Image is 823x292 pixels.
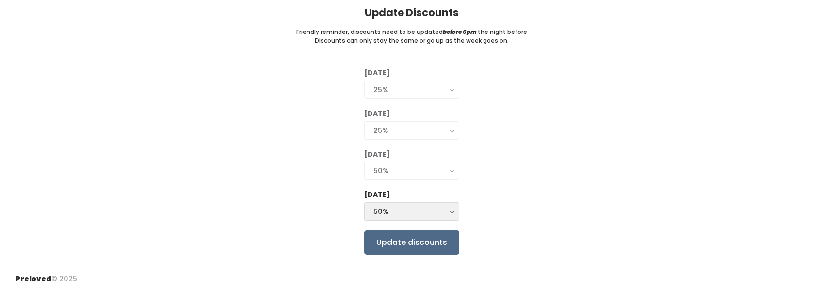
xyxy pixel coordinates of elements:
[296,28,527,36] small: Friendly reminder, discounts need to be updated the night before
[364,68,390,78] label: [DATE]
[365,7,459,18] h4: Update Discounts
[364,149,390,160] label: [DATE]
[16,266,77,284] div: © 2025
[364,202,459,221] button: 50%
[364,81,459,99] button: 25%
[364,162,459,180] button: 50%
[443,28,477,36] i: before 6pm
[364,190,390,200] label: [DATE]
[373,165,450,176] div: 50%
[373,125,450,136] div: 25%
[373,206,450,217] div: 50%
[364,109,390,119] label: [DATE]
[373,84,450,95] div: 25%
[16,274,51,284] span: Preloved
[315,36,509,45] small: Discounts can only stay the same or go up as the week goes on.
[364,230,459,255] input: Update discounts
[364,121,459,140] button: 25%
